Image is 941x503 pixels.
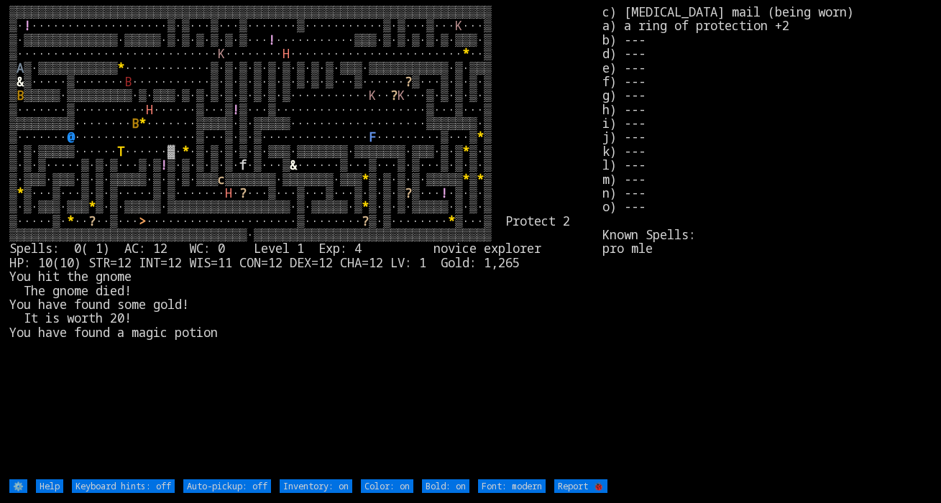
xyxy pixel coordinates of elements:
[422,479,469,493] input: Bold: on
[9,479,27,493] input: ⚙️
[67,129,74,145] font: @
[17,73,24,90] font: &
[362,213,369,229] font: ?
[17,87,24,103] font: B
[554,479,607,493] input: Report 🐞
[239,157,247,173] font: f
[280,479,352,493] input: Inventory: on
[72,479,175,493] input: Keyboard hints: off
[88,213,96,229] font: ?
[17,60,24,76] font: A
[139,213,146,229] font: >
[283,45,290,62] font: H
[398,87,405,103] font: K
[361,479,413,493] input: Color: on
[390,87,398,103] font: ?
[268,32,275,48] font: !
[455,17,462,34] font: K
[218,171,225,188] font: c
[117,143,124,160] font: T
[239,185,247,201] font: ?
[9,5,602,478] larn: ▒▒▒▒▒▒▒▒▒▒▒▒▒▒▒▒▒▒▒▒▒▒▒▒▒▒▒▒▒▒▒▒▒▒▒▒▒▒▒▒▒▒▒▒▒▒▒▒▒▒▒▒▒▒▒▒▒▒▒▒▒▒▒▒▒▒▒ ▒· ···················▒·▒···▒...
[232,101,239,118] font: !
[132,115,139,131] font: B
[225,185,232,201] font: H
[478,479,546,493] input: Font: modern
[24,17,31,34] font: !
[441,185,448,201] font: !
[218,45,225,62] font: K
[36,479,63,493] input: Help
[290,157,297,173] font: &
[405,185,412,201] font: ?
[369,87,376,103] font: K
[369,129,376,145] font: F
[183,479,271,493] input: Auto-pickup: off
[405,73,412,90] font: ?
[124,73,132,90] font: B
[160,157,167,173] font: !
[146,101,153,118] font: H
[602,5,932,478] stats: c) [MEDICAL_DATA] mail (being worn) a) a ring of protection +2 b) --- d) --- e) --- f) --- g) ---...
